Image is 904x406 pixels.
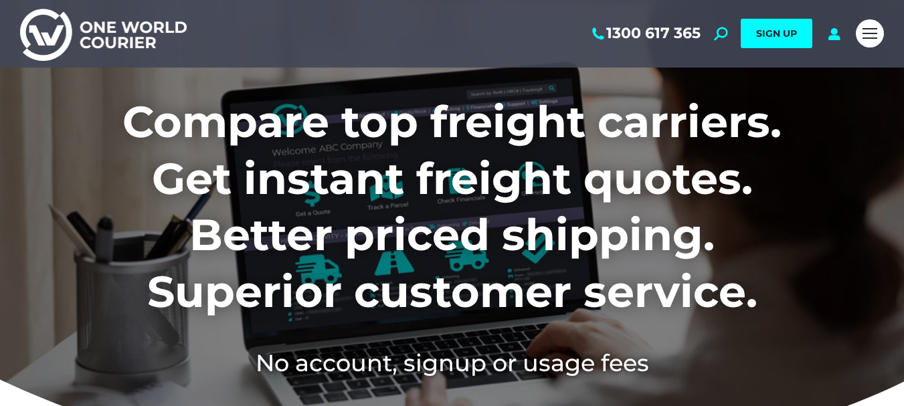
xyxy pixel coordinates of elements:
[856,19,884,47] a: Mobile menu icon
[590,25,701,42] a: 1300 617 365
[34,346,870,379] h2: No account, signup or usage fees
[34,94,870,320] h1: Compare top freight carriers. Get instant freight quotes. Better priced shipping. Superior custom...
[756,27,797,39] span: SIGN UP
[20,7,187,61] img: One World Courier
[741,19,812,48] a: SIGN UP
